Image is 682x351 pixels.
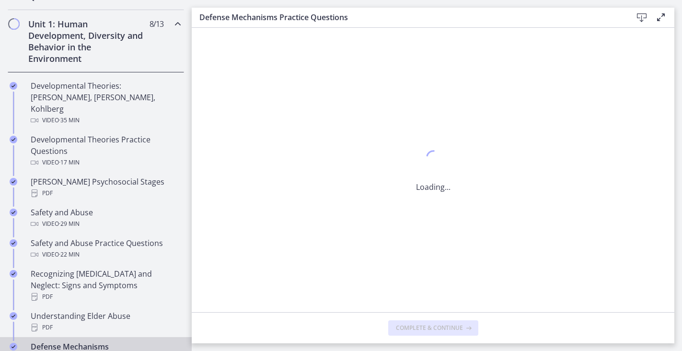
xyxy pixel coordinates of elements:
[59,115,80,126] span: · 35 min
[10,209,17,216] i: Completed
[31,187,180,199] div: PDF
[31,134,180,168] div: Developmental Theories Practice Questions
[10,343,17,351] i: Completed
[31,80,180,126] div: Developmental Theories: [PERSON_NAME], [PERSON_NAME], Kohlberg
[10,82,17,90] i: Completed
[31,310,180,333] div: Understanding Elder Abuse
[31,249,180,260] div: Video
[416,181,451,193] p: Loading...
[388,320,478,336] button: Complete & continue
[31,237,180,260] div: Safety and Abuse Practice Questions
[59,157,80,168] span: · 17 min
[31,115,180,126] div: Video
[59,218,80,230] span: · 29 min
[10,312,17,320] i: Completed
[31,218,180,230] div: Video
[31,207,180,230] div: Safety and Abuse
[10,136,17,143] i: Completed
[31,322,180,333] div: PDF
[31,268,180,303] div: Recognizing [MEDICAL_DATA] and Neglect: Signs and Symptoms
[10,239,17,247] i: Completed
[28,18,145,64] h2: Unit 1: Human Development, Diversity and Behavior in the Environment
[31,157,180,168] div: Video
[10,270,17,278] i: Completed
[31,176,180,199] div: [PERSON_NAME] Psychosocial Stages
[199,12,617,23] h3: Defense Mechanisms Practice Questions
[416,148,451,170] div: 1
[31,291,180,303] div: PDF
[396,324,463,332] span: Complete & continue
[59,249,80,260] span: · 22 min
[150,18,163,30] span: 8 / 13
[10,178,17,186] i: Completed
